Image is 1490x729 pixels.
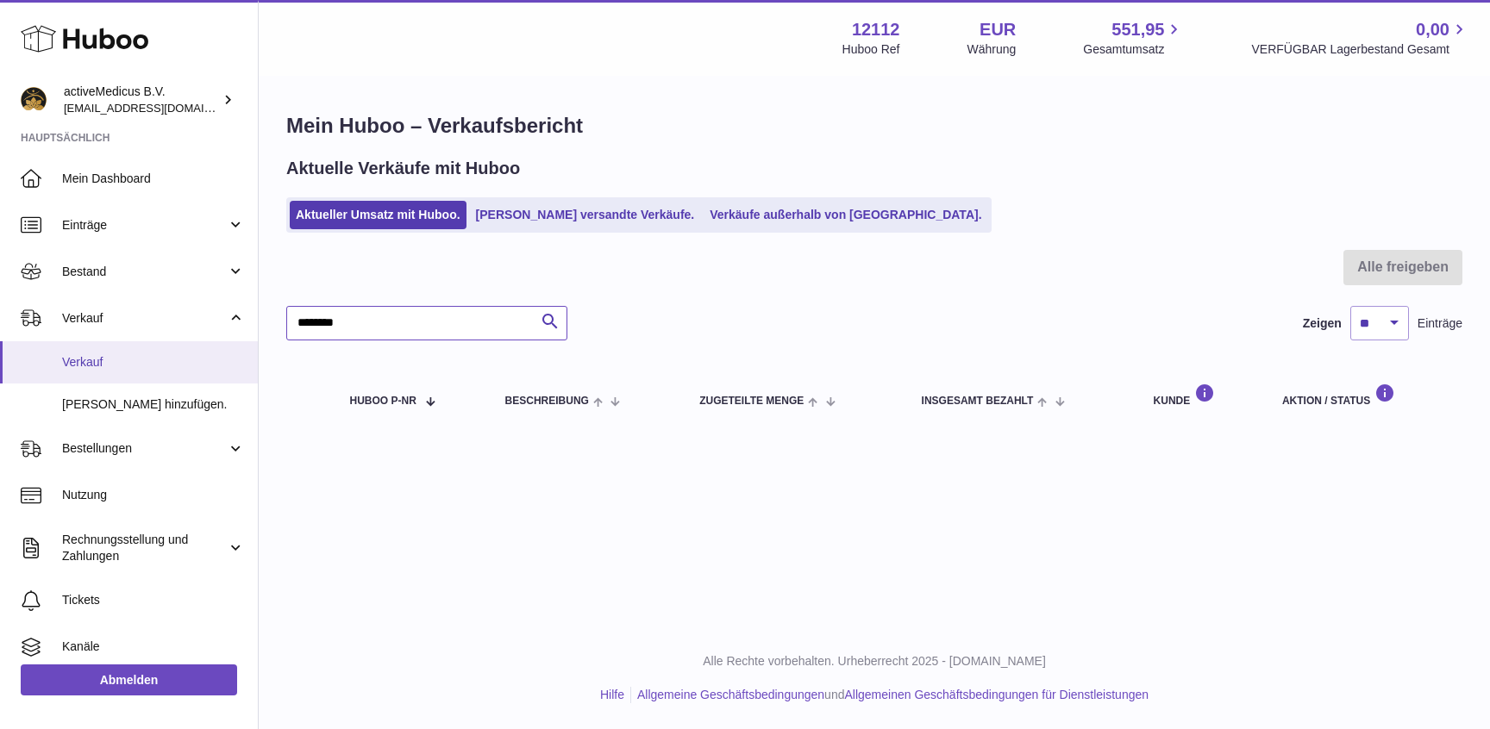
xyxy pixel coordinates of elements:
[349,396,416,407] span: Huboo P-Nr
[1303,315,1342,332] label: Zeigen
[1251,41,1469,58] span: VERFÜGBAR Lagerbestand Gesamt
[62,592,245,608] span: Tickets
[1083,41,1184,58] span: Gesamtumsatz
[62,217,227,234] span: Einträge
[286,157,520,180] h2: Aktuelle Verkäufe mit Huboo
[64,84,219,116] div: activeMedicus B.V.
[1083,18,1184,58] a: 551,95 Gesamtumsatz
[1111,18,1164,41] span: 551,95
[1416,18,1449,41] span: 0,00
[1154,383,1248,407] div: Kunde
[62,310,227,327] span: Verkauf
[699,396,804,407] span: ZUGETEILTE Menge
[1251,18,1469,58] a: 0,00 VERFÜGBAR Lagerbestand Gesamt
[62,396,245,413] span: [PERSON_NAME] hinzufügen.
[980,18,1016,41] strong: EUR
[1282,383,1445,407] div: Aktion / Status
[922,396,1034,407] span: Insgesamt bezahlt
[62,440,227,457] span: Bestellungen
[290,201,466,229] a: Aktueller Umsatz mit Huboo.
[62,171,245,187] span: Mein Dashboard
[62,639,245,655] span: Kanäle
[967,41,1017,58] div: Währung
[62,532,227,564] span: Rechnungsstellung und Zahlungen
[272,653,1476,670] p: Alle Rechte vorbehalten. Urheberrecht 2025 - [DOMAIN_NAME]
[21,664,237,695] a: Abmelden
[844,688,1149,701] a: Allgemeinen Geschäftsbedingungen für Dienstleistungen
[21,87,47,113] img: info@activemedicus.com
[64,101,254,115] span: [EMAIL_ADDRESS][DOMAIN_NAME]
[62,487,245,503] span: Nutzung
[286,112,1462,140] h1: Mein Huboo – Verkaufsbericht
[704,201,987,229] a: Verkäufe außerhalb von [GEOGRAPHIC_DATA].
[637,688,824,701] a: Allgemeine Geschäftsbedingungen
[505,396,589,407] span: Beschreibung
[62,264,227,280] span: Bestand
[1418,315,1462,332] span: Einträge
[470,201,701,229] a: [PERSON_NAME] versandte Verkäufe.
[842,41,900,58] div: Huboo Ref
[631,687,1149,703] li: und
[600,688,624,701] a: Hilfe
[62,354,245,371] span: Verkauf
[852,18,900,41] strong: 12112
